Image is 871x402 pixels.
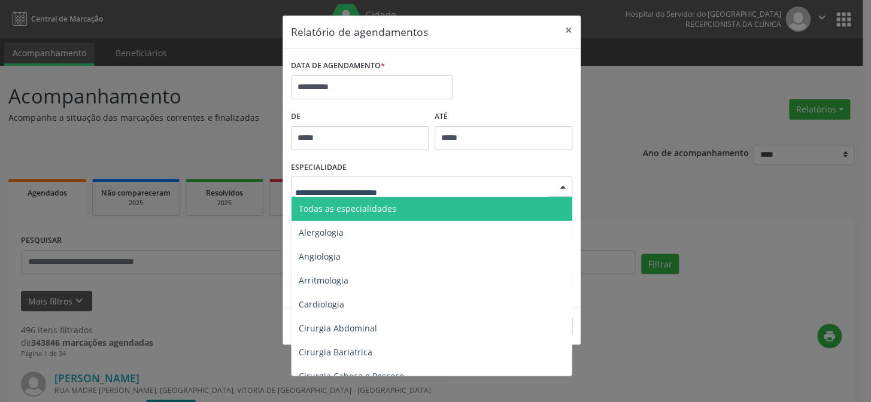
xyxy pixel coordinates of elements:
[291,57,385,75] label: DATA DE AGENDAMENTO
[299,299,344,310] span: Cardiologia
[291,108,429,126] label: De
[299,322,377,334] span: Cirurgia Abdominal
[299,227,344,238] span: Alergologia
[299,370,404,382] span: Cirurgia Cabeça e Pescoço
[291,24,428,39] h5: Relatório de agendamentos
[291,159,347,177] label: ESPECIALIDADE
[299,203,396,214] span: Todas as especialidades
[299,346,372,358] span: Cirurgia Bariatrica
[299,251,341,262] span: Angiologia
[435,108,572,126] label: ATÉ
[299,275,348,286] span: Arritmologia
[557,16,581,45] button: Close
